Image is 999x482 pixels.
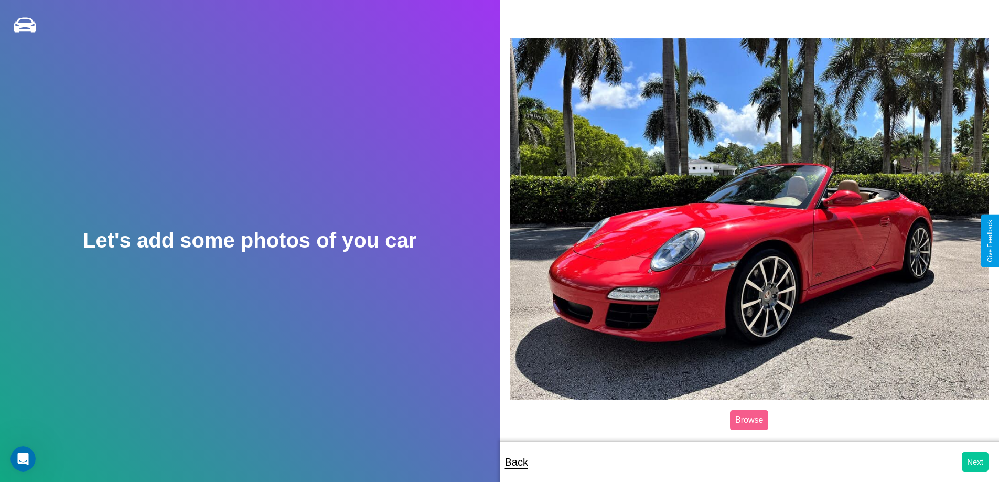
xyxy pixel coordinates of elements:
[510,38,989,399] img: posted
[505,453,528,472] p: Back
[83,229,416,252] h2: Let's add some photos of you car
[730,410,768,430] label: Browse
[986,220,994,262] div: Give Feedback
[10,446,36,472] iframe: Intercom live chat
[962,452,989,472] button: Next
